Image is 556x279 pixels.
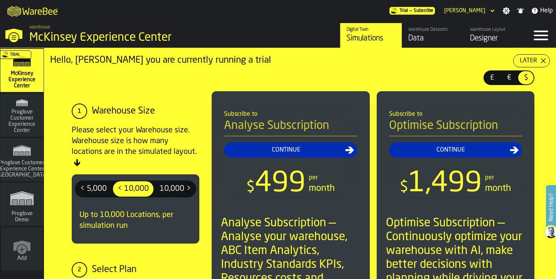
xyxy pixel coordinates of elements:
[0,94,44,138] a: link-to-/wh/i/ad8a128b-0962-41b6-b9c5-f48cc7973f93/simulations
[518,71,534,84] div: thumb
[484,70,500,85] label: button-switch-multi-£
[389,7,435,15] div: Menu Subscription
[255,170,306,198] span: 499
[0,138,44,183] a: link-to-/wh/i/b725f59e-a7b8-4257-9acf-85a504d5909c/simulations
[486,73,498,83] span: £
[227,145,345,155] div: Continue
[309,182,335,195] div: month
[72,104,87,119] div: 1
[499,7,513,15] label: button-toggle-Settings
[463,23,525,48] a: link-to-/wh/i/99265d59-bd42-4a33-a5fd-483dee362034/designer
[392,145,510,155] div: Continue
[309,173,318,182] div: per
[224,110,357,119] div: Subscribe to
[470,27,519,32] div: Warehouse Layout
[92,105,155,117] div: Warehouse Size
[517,70,534,85] label: button-switch-multi-$
[389,142,522,158] button: button-Continue
[389,110,522,119] div: Subscribe to
[503,73,515,83] span: €
[17,255,27,261] span: Add
[72,125,199,168] div: Please select your Warehouse size. Warehouse size is how many locations are in the simulated layout.
[92,264,136,276] div: Select Plan
[72,262,87,277] div: 2
[402,23,463,48] a: link-to-/wh/i/99265d59-bd42-4a33-a5fd-483dee362034/data
[500,70,517,85] label: button-switch-multi-€
[441,6,496,15] div: DropdownMenuValue-Joe Ramos
[485,173,494,182] div: per
[444,8,485,14] div: DropdownMenuValue-Joe Ramos
[112,180,154,197] label: button-switch-multi-< 10,000
[76,181,111,197] div: thumb
[513,54,550,67] button: button-Later
[3,109,40,134] span: Proglove Customer Experience Center
[526,23,556,48] label: button-toggle-Menu
[50,54,513,67] div: Hello, [PERSON_NAME] you are currently running a trial
[224,142,357,158] button: button-Continue
[485,182,511,195] div: month
[517,56,540,65] div: Later
[340,23,402,48] a: link-to-/wh/i/99265d59-bd42-4a33-a5fd-483dee362034/simulations
[224,119,357,136] h4: Analyse Subscription
[389,119,522,136] h4: Optimise Subscription
[75,204,196,237] div: Up to 10,000 Locations, per simulation run
[520,73,532,83] span: $
[246,180,255,195] span: $
[155,181,195,197] div: thumb
[540,6,553,15] span: Help
[3,211,40,223] span: Proglove Demo
[399,8,408,13] span: Trial
[547,186,555,229] label: Need Help?
[514,7,527,15] label: button-toggle-Notifications
[10,53,20,57] span: Trial
[408,27,457,32] div: Warehouse Datasets
[1,227,43,272] a: link-to-/wh/new
[501,71,517,84] div: thumb
[0,183,44,227] a: link-to-/wh/i/e36b03eb-bea5-40ab-83a2-6422b9ded721/simulations
[157,183,194,195] span: 10,000 >
[154,180,196,197] label: button-switch-multi-10,000 >
[528,6,556,15] label: button-toggle-Help
[484,71,500,84] div: thumb
[414,8,433,13] span: Subscribe
[408,170,482,198] span: 1,499
[347,27,396,32] div: Digital Twin
[400,180,408,195] span: $
[29,25,50,30] span: Warehouse
[389,7,435,15] a: link-to-/wh/i/99265d59-bd42-4a33-a5fd-483dee362034/pricing/
[115,183,152,195] span: < 10,000
[75,180,112,197] label: button-switch-multi-< 5,000
[408,33,457,44] div: Data
[29,31,238,45] div: McKinsey Experience Center
[470,33,519,44] div: Designer
[409,8,412,13] span: —
[347,33,396,44] div: Simulations
[113,181,153,197] div: thumb
[0,49,44,94] a: link-to-/wh/i/99265d59-bd42-4a33-a5fd-483dee362034/simulations
[77,183,110,195] span: < 5,000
